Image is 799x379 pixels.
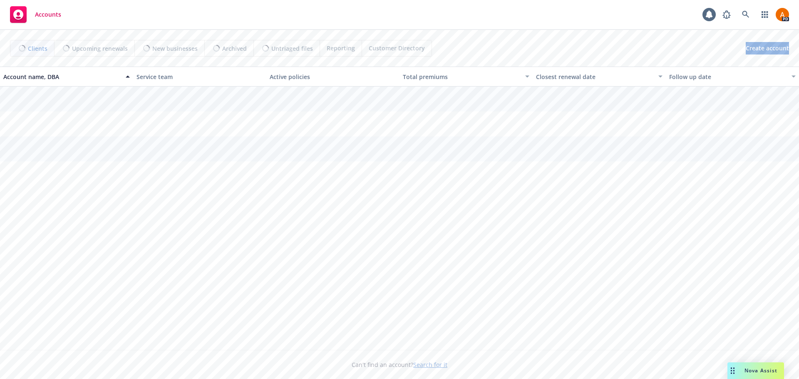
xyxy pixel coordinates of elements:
[7,3,65,26] a: Accounts
[222,44,247,53] span: Archived
[533,67,666,87] button: Closest renewal date
[727,362,738,379] div: Drag to move
[352,360,447,369] span: Can't find an account?
[536,72,653,81] div: Closest renewal date
[270,72,396,81] div: Active policies
[666,67,799,87] button: Follow up date
[746,42,789,54] a: Create account
[72,44,128,53] span: Upcoming renewals
[399,67,533,87] button: Total premiums
[35,11,61,18] span: Accounts
[403,72,520,81] div: Total premiums
[727,362,784,379] button: Nova Assist
[757,6,773,23] a: Switch app
[271,44,313,53] span: Untriaged files
[136,72,263,81] div: Service team
[718,6,735,23] a: Report a Bug
[3,72,121,81] div: Account name, DBA
[746,40,789,56] span: Create account
[669,72,787,81] div: Follow up date
[152,44,198,53] span: New businesses
[744,367,777,374] span: Nova Assist
[28,44,47,53] span: Clients
[413,361,447,369] a: Search for it
[266,67,399,87] button: Active policies
[327,44,355,52] span: Reporting
[133,67,266,87] button: Service team
[369,44,425,52] span: Customer Directory
[737,6,754,23] a: Search
[776,8,789,21] img: photo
